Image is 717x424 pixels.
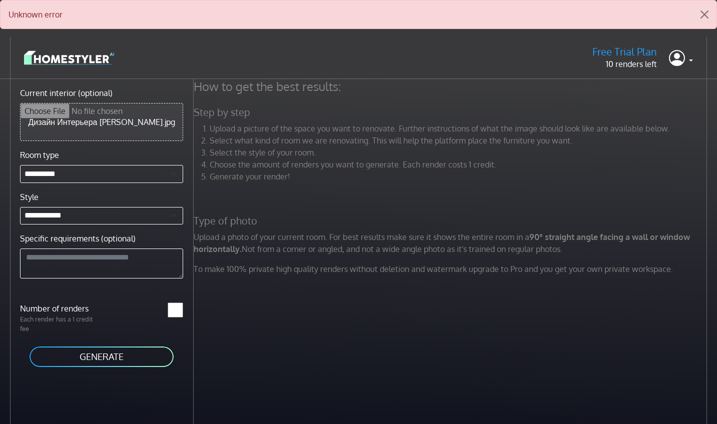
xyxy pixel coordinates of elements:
[14,302,102,314] label: Number of renders
[29,345,175,368] button: GENERATE
[188,263,715,275] p: To make 100% private high quality renders without deletion and watermark upgrade to Pro and you g...
[20,87,113,99] label: Current interior (optional)
[188,214,715,227] h5: Type of photo
[210,170,709,182] li: Generate your render!
[592,45,657,58] h5: Free Trial Plan
[20,232,136,244] label: Specific requirements (optional)
[20,191,39,203] label: Style
[188,231,715,255] p: Upload a photo of your current room. For best results make sure it shows the entire room in a Not...
[20,149,59,161] label: Room type
[188,106,715,118] h5: Step by step
[210,134,709,146] li: Select what kind of room we are renovating. This will help the platform place the furniture you w...
[194,232,690,254] strong: 90° straight angle facing a wall or window horizontally.
[210,122,709,134] li: Upload a picture of the space you want to renovate. Further instructions of what the image should...
[188,79,715,94] h4: How to get the best results:
[14,314,102,333] p: Each render has a 1 credit fee
[24,49,114,66] img: logo-3de290ba35641baa71223ecac5eacb59cb85b4c7fdf211dc9aaecaaee71ea2f8.svg
[210,158,709,170] li: Choose the amount of renders you want to generate. Each render costs 1 credit.
[692,0,716,28] button: Close
[592,58,657,70] p: 10 renders left
[210,146,709,158] li: Select the style of your room.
